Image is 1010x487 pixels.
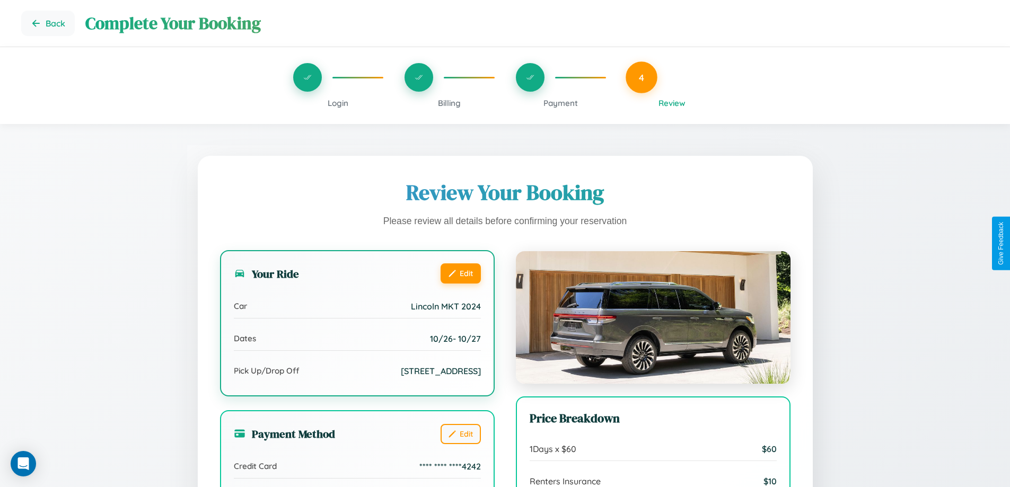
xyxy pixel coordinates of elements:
button: Edit [441,263,481,284]
span: Billing [438,98,461,108]
span: Renters Insurance [530,476,601,486]
span: 4 [639,72,644,83]
h3: Price Breakdown [530,410,777,427]
span: Payment [543,98,578,108]
div: Give Feedback [997,222,1005,265]
span: $ 10 [763,476,777,486]
span: 10 / 26 - 10 / 27 [430,333,481,344]
span: Pick Up/Drop Off [234,366,300,376]
div: Open Intercom Messenger [11,451,36,476]
h3: Payment Method [234,426,335,441]
button: Go back [21,11,75,36]
span: Car [234,301,247,311]
span: $ 60 [762,444,777,454]
img: Lincoln MKT [516,251,791,384]
span: 1 Days x $ 60 [530,444,576,454]
button: Edit [441,424,481,444]
h3: Your Ride [234,266,299,281]
h1: Complete Your Booking [85,12,989,35]
span: Login [328,98,348,108]
span: Lincoln MKT 2024 [411,301,481,312]
span: Dates [234,333,256,343]
span: [STREET_ADDRESS] [401,366,481,376]
span: Credit Card [234,461,277,471]
p: Please review all details before confirming your reservation [220,213,791,230]
span: Review [658,98,686,108]
h1: Review Your Booking [220,178,791,207]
